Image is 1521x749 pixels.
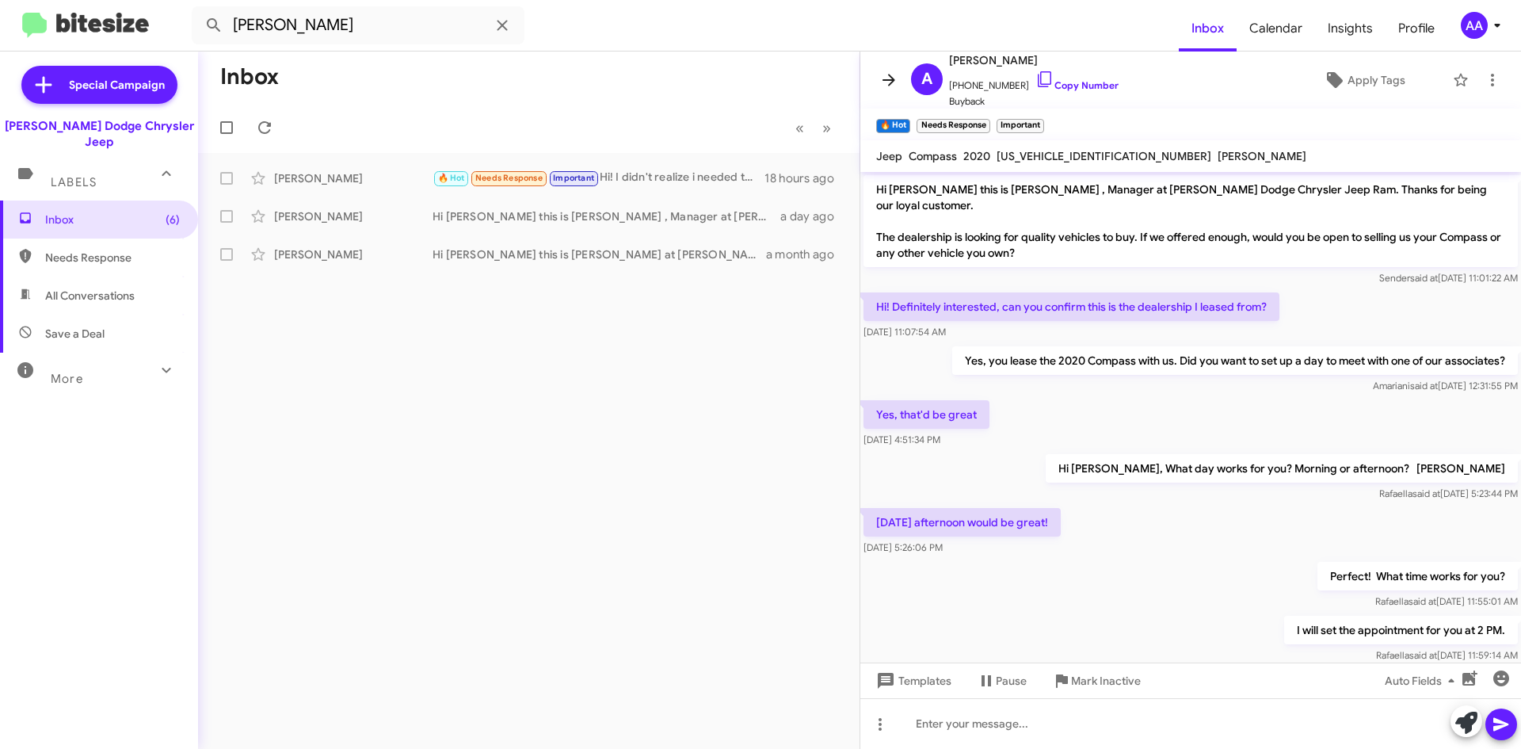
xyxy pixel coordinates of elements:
[1410,272,1438,284] span: said at
[1379,272,1518,284] span: Sender [DATE] 11:01:22 AM
[1447,12,1504,39] button: AA
[1179,6,1237,52] a: Inbox
[438,173,465,183] span: 🔥 Hot
[863,292,1279,321] p: Hi! Definitely interested, can you confirm this is the dealership I leased from?
[1461,12,1488,39] div: AA
[433,246,766,262] div: Hi [PERSON_NAME] this is [PERSON_NAME] at [PERSON_NAME] Dodge Chrysler Jeep Ram. I wanted to chec...
[45,326,105,342] span: Save a Deal
[1409,649,1437,661] span: said at
[166,212,180,227] span: (6)
[964,667,1039,695] button: Pause
[949,70,1119,94] span: [PHONE_NUMBER]
[1385,667,1461,695] span: Auto Fields
[1071,667,1141,695] span: Mark Inactive
[860,667,964,695] button: Templates
[813,112,841,144] button: Next
[921,67,932,92] span: A
[1386,6,1447,52] a: Profile
[1375,595,1518,607] span: Rafaella [DATE] 11:55:01 AM
[863,541,943,553] span: [DATE] 5:26:06 PM
[192,6,524,44] input: Search
[1046,454,1518,483] p: Hi [PERSON_NAME], What day works for you? Morning or afternoon? [PERSON_NAME]
[997,119,1044,133] small: Important
[863,326,946,338] span: [DATE] 11:07:54 AM
[780,208,847,224] div: a day ago
[1409,595,1436,607] span: said at
[45,250,180,266] span: Needs Response
[1376,649,1518,661] span: Rafaella [DATE] 11:59:14 AM
[1237,6,1315,52] a: Calendar
[1218,149,1306,163] span: [PERSON_NAME]
[45,212,180,227] span: Inbox
[1372,667,1473,695] button: Auto Fields
[997,149,1211,163] span: [US_VEHICLE_IDENTIFICATION_NUMBER]
[1348,66,1405,94] span: Apply Tags
[45,288,135,304] span: All Conversations
[1284,616,1518,644] p: I will set the appointment for you at 2 PM.
[553,173,594,183] span: Important
[949,51,1119,70] span: [PERSON_NAME]
[433,208,780,224] div: Hi [PERSON_NAME] this is [PERSON_NAME] , Manager at [PERSON_NAME] Dodge Chrysler Jeep Ram. I want...
[1412,487,1440,499] span: said at
[786,112,814,144] button: Previous
[952,346,1518,375] p: Yes, you lease the 2020 Compass with us. Did you want to set up a day to meet with one of our ass...
[766,246,847,262] div: a month ago
[996,667,1027,695] span: Pause
[1410,380,1438,392] span: said at
[949,94,1119,109] span: Buyback
[863,508,1061,537] p: [DATE] afternoon would be great!
[51,175,97,189] span: Labels
[475,173,543,183] span: Needs Response
[1317,562,1518,590] p: Perfect! What time works for you?
[274,170,433,186] div: [PERSON_NAME]
[51,372,83,386] span: More
[863,434,940,445] span: [DATE] 4:51:34 PM
[1379,487,1518,499] span: Rafaella [DATE] 5:23:44 PM
[1283,66,1445,94] button: Apply Tags
[21,66,177,104] a: Special Campaign
[795,118,804,138] span: «
[1373,380,1518,392] span: Amariani [DATE] 12:31:55 PM
[1315,6,1386,52] a: Insights
[1035,79,1119,91] a: Copy Number
[876,149,902,163] span: Jeep
[917,119,989,133] small: Needs Response
[274,208,433,224] div: [PERSON_NAME]
[876,119,910,133] small: 🔥 Hot
[909,149,957,163] span: Compass
[863,175,1518,267] p: Hi [PERSON_NAME] this is [PERSON_NAME] , Manager at [PERSON_NAME] Dodge Chrysler Jeep Ram. Thanks...
[433,169,764,187] div: Hi! I didn't realize i needed to respond to the separate confirmation text so I missed the call? ...
[274,246,433,262] div: [PERSON_NAME]
[220,64,279,90] h1: Inbox
[822,118,831,138] span: »
[873,667,951,695] span: Templates
[863,400,989,429] p: Yes, that'd be great
[963,149,990,163] span: 2020
[69,77,165,93] span: Special Campaign
[1039,667,1153,695] button: Mark Inactive
[764,170,847,186] div: 18 hours ago
[787,112,841,144] nav: Page navigation example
